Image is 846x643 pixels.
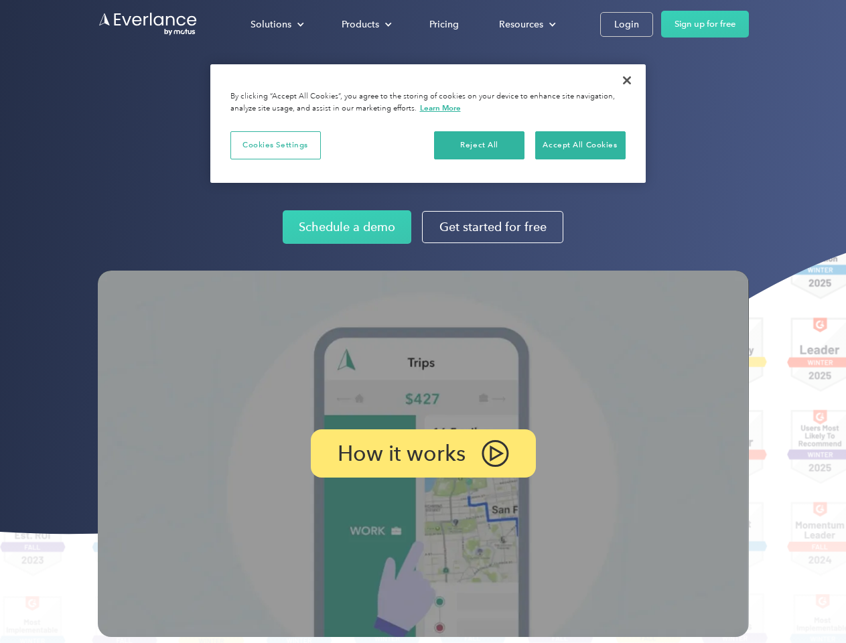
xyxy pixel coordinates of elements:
div: Products [328,13,403,36]
p: How it works [338,445,466,461]
button: Close [612,66,642,95]
a: Pricing [416,13,472,36]
div: Privacy [210,64,646,183]
a: Get started for free [422,211,563,243]
button: Reject All [434,131,524,159]
a: More information about your privacy, opens in a new tab [420,103,461,113]
div: Products [342,16,379,33]
a: Schedule a demo [283,210,411,244]
div: Solutions [251,16,291,33]
button: Accept All Cookies [535,131,626,159]
div: Resources [486,13,567,36]
div: Cookie banner [210,64,646,183]
a: Sign up for free [661,11,749,38]
div: Solutions [237,13,315,36]
a: Login [600,12,653,37]
div: Login [614,16,639,33]
div: Pricing [429,16,459,33]
button: Cookies Settings [230,131,321,159]
div: By clicking “Accept All Cookies”, you agree to the storing of cookies on your device to enhance s... [230,91,626,115]
div: Resources [499,16,543,33]
input: Submit [98,80,166,108]
a: Go to homepage [98,11,198,37]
